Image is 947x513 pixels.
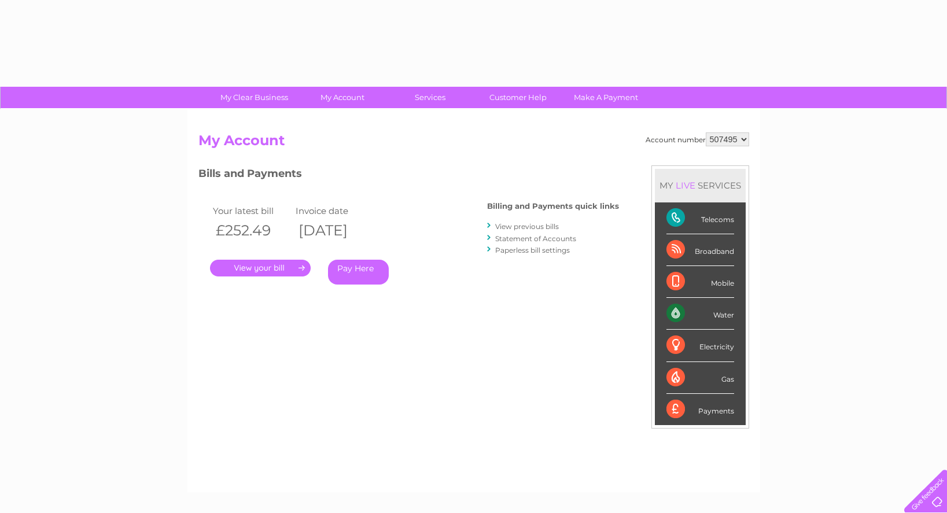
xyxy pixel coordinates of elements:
div: Broadband [666,234,734,266]
a: View previous bills [495,222,559,231]
td: Invoice date [293,203,376,219]
h3: Bills and Payments [198,165,619,186]
a: Services [382,87,478,108]
a: Statement of Accounts [495,234,576,243]
div: LIVE [673,180,698,191]
div: MY SERVICES [655,169,746,202]
th: £252.49 [210,219,293,242]
td: Your latest bill [210,203,293,219]
div: Water [666,298,734,330]
th: [DATE] [293,219,376,242]
div: Electricity [666,330,734,361]
a: . [210,260,311,276]
a: Paperless bill settings [495,246,570,254]
a: My Clear Business [207,87,302,108]
div: Gas [666,362,734,394]
h4: Billing and Payments quick links [487,202,619,211]
a: My Account [294,87,390,108]
h2: My Account [198,132,749,154]
div: Payments [666,394,734,425]
a: Customer Help [470,87,566,108]
div: Mobile [666,266,734,298]
a: Pay Here [328,260,389,285]
div: Account number [646,132,749,146]
div: Telecoms [666,202,734,234]
a: Make A Payment [558,87,654,108]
